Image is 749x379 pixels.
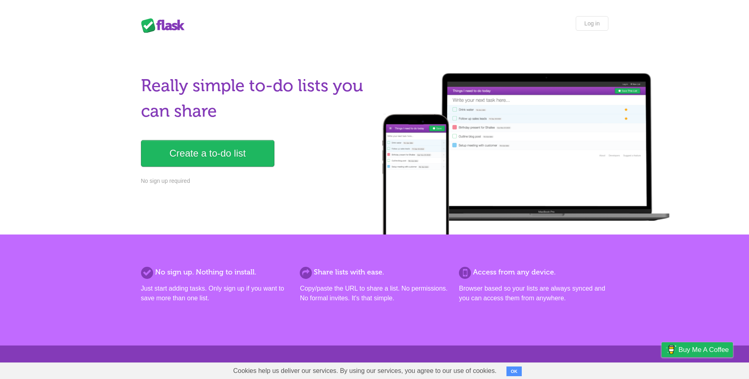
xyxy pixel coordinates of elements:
h2: Access from any device. [459,267,608,278]
h2: Share lists with ease. [300,267,449,278]
p: Copy/paste the URL to share a list. No permissions. No formal invites. It's that simple. [300,284,449,303]
span: Buy me a coffee [678,343,729,357]
a: Buy me a coffee [662,342,733,357]
h1: Really simple to-do lists you can share [141,73,370,124]
img: Buy me a coffee [666,343,676,356]
a: Log in [576,16,608,31]
div: Flask Lists [141,18,189,33]
span: Cookies help us deliver our services. By using our services, you agree to our use of cookies. [225,363,505,379]
p: No sign up required [141,177,370,185]
p: Browser based so your lists are always synced and you can access them from anywhere. [459,284,608,303]
p: Just start adding tasks. Only sign up if you want to save more than one list. [141,284,290,303]
a: Create a to-do list [141,140,274,167]
button: OK [506,366,522,376]
h2: No sign up. Nothing to install. [141,267,290,278]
